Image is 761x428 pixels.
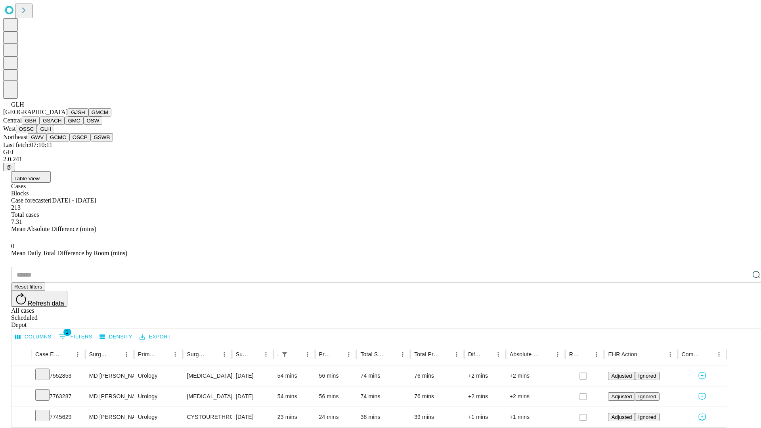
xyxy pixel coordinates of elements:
span: [GEOGRAPHIC_DATA] [3,109,68,115]
div: Urology [138,386,179,407]
span: Adjusted [611,373,632,379]
span: Ignored [638,394,656,399]
div: Predicted In Room Duration [319,351,332,357]
button: @ [3,163,15,171]
span: Reset filters [14,284,42,290]
div: +2 mins [510,386,561,407]
span: Ignored [638,414,656,420]
button: Expand [15,411,27,424]
button: Sort [638,349,649,360]
div: Total Predicted Duration [414,351,439,357]
button: Adjusted [608,413,635,421]
button: Menu [552,349,563,360]
span: GLH [11,101,24,108]
span: Last fetch: 07:10:11 [3,141,52,148]
button: GLH [37,125,54,133]
div: +1 mins [468,407,502,427]
div: Comments [682,351,702,357]
div: 76 mins [414,386,460,407]
button: GWV [28,133,47,141]
div: Surgery Date [236,351,249,357]
button: Table View [11,171,51,183]
button: Export [138,331,173,343]
button: GBH [22,117,40,125]
div: [DATE] [236,386,270,407]
div: [DATE] [236,407,270,427]
button: Menu [397,349,408,360]
button: GMCM [88,108,111,117]
div: GEI [3,149,758,156]
div: 56 mins [319,366,353,386]
span: West [3,125,16,132]
div: +2 mins [468,386,502,407]
span: Adjusted [611,394,632,399]
button: Ignored [635,413,659,421]
button: GMC [65,117,83,125]
button: GCMC [47,133,69,141]
span: [DATE] - [DATE] [50,197,96,204]
button: Sort [332,349,343,360]
div: 24 mins [319,407,353,427]
button: Refresh data [11,291,67,307]
div: 54 mins [277,366,311,386]
button: Density [98,331,134,343]
button: Menu [591,349,602,360]
button: Sort [482,349,493,360]
div: Resolved in EHR [569,351,579,357]
button: GJSH [68,108,88,117]
div: 7552853 [35,366,81,386]
button: Adjusted [608,372,635,380]
button: Menu [451,349,462,360]
div: 54 mins [277,386,311,407]
div: CYSTOURETHROSCOPY WITH [MEDICAL_DATA] REMOVAL SIMPLE [187,407,228,427]
button: Menu [665,349,676,360]
div: 74 mins [360,366,406,386]
span: 0 [11,243,14,249]
div: 38 mins [360,407,406,427]
span: Mean Absolute Difference (mins) [11,225,96,232]
button: Menu [260,349,272,360]
div: Surgery Name [187,351,207,357]
button: GSACH [40,117,65,125]
div: 39 mins [414,407,460,427]
div: MD [PERSON_NAME] Jr [PERSON_NAME] E Md [89,386,130,407]
button: GSWB [91,133,113,141]
button: Sort [249,349,260,360]
div: 56 mins [319,386,353,407]
div: 23 mins [277,407,311,427]
button: Select columns [13,331,54,343]
button: Menu [121,349,132,360]
div: +1 mins [510,407,561,427]
div: Total Scheduled Duration [360,351,385,357]
button: Reset filters [11,283,45,291]
span: @ [6,164,12,170]
div: Difference [468,351,481,357]
button: Sort [440,349,451,360]
div: [DATE] [236,366,270,386]
div: Scheduled In Room Duration [277,351,278,357]
button: Adjusted [608,392,635,401]
button: Sort [580,349,591,360]
button: OSW [84,117,103,125]
button: Sort [702,349,713,360]
span: Refresh data [28,300,64,307]
div: Case Epic Id [35,351,60,357]
div: +2 mins [510,366,561,386]
div: 7745629 [35,407,81,427]
button: Show filters [279,349,290,360]
button: Show filters [57,331,94,343]
button: Menu [493,349,504,360]
button: Sort [159,349,170,360]
button: Menu [170,349,181,360]
span: 213 [11,204,21,211]
button: Sort [291,349,302,360]
button: OSSC [16,125,37,133]
div: Urology [138,407,179,427]
div: Urology [138,366,179,386]
span: Central [3,117,22,124]
div: Surgeon Name [89,351,109,357]
button: Sort [386,349,397,360]
div: Absolute Difference [510,351,540,357]
button: Expand [15,369,27,383]
button: Menu [343,349,354,360]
